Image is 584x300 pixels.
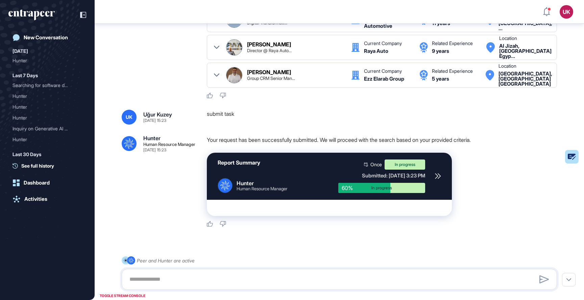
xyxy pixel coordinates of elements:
img: Nayer Mitry [226,67,242,83]
div: Hunter [13,112,77,123]
div: Activities [24,196,47,202]
div: Location [498,64,516,68]
div: Hunter [13,91,82,102]
a: See full history [13,162,86,169]
div: Human Resource Manager [237,187,287,191]
div: Related Experience [432,41,473,46]
div: Cairo, Egypt Egypt [498,71,552,86]
div: entrapeer-logo [8,9,55,20]
div: Al Jizah, Egypt Egypt [499,43,552,59]
div: Hunter [13,55,77,66]
a: New Conversation [8,31,86,44]
div: Last 7 Days [13,71,38,80]
div: Hunter [13,134,82,145]
a: Activities [8,192,86,206]
div: Hunter [13,112,82,123]
div: Raya Auto [364,48,388,53]
span: Once [370,162,382,167]
div: Human Resource Manager [143,142,195,147]
div: Dashboard [24,180,50,186]
div: Peer and Hunter are active [137,256,195,265]
div: Hunter [13,134,77,145]
div: Current Company [364,41,402,46]
div: Director @ Raya Auto | Customer Experience & Aftermarket Business [247,48,292,53]
div: Location [499,36,517,41]
div: Related Experience [432,69,473,73]
div: Borusan Automotive [364,18,413,28]
div: [PERSON_NAME] [247,69,291,75]
div: Submitted: [DATE] 3:23 PM [338,172,425,179]
div: Hunter [13,102,77,112]
button: UK [560,5,573,19]
div: Report Summary [218,159,260,166]
p: Your request has been successfully submitted. We will proceed with the search based on your provi... [207,135,562,144]
div: TOGGLE STREAM CONSOLE [98,292,147,300]
div: In progress [343,186,420,190]
div: [PERSON_NAME] [247,42,291,47]
img: Bassem Hamdy Eid [226,40,242,55]
div: [DATE] [13,47,28,55]
div: Hunter [13,91,77,102]
div: submit task [207,110,562,125]
div: Searching for software de... [13,80,77,91]
div: Inquiry on Generative AI ... [13,123,77,134]
div: In progress [385,159,425,170]
div: Hunter [13,102,82,112]
div: Hunter [143,135,161,141]
span: UK [126,114,132,120]
div: Hunter [237,180,287,187]
div: Inquiry on Generative AI (GenAI) [13,123,82,134]
div: 5 years [432,76,449,81]
div: Hunter [13,55,82,66]
div: Searching for software developers with banking or finance experience in Turkiye (max 5 years) [13,80,82,91]
div: Current Company [364,69,402,73]
div: 11 years [432,21,450,26]
div: New Conversation [24,35,68,41]
div: Digital Transformation | R&D | Innovation | Customer Experience [247,21,287,25]
div: Ezz Elarab Group [364,76,404,81]
a: Dashboard [8,176,86,190]
div: Last 30 Days [13,150,41,158]
div: [DATE] 15:23 [143,148,166,152]
div: Uğur Kuzey [143,112,172,117]
div: 9 years [432,48,449,53]
span: See full history [21,162,54,169]
div: Group CRM Senior Manager @ Ezz-Elarab Automotive Group | Customer Excellence | Customer Care Proj... [247,76,295,81]
div: [DATE] 15:23 [143,119,166,123]
div: 60% [338,183,390,193]
div: Istanbul, Istanbul, Turkey Turkey [498,16,552,31]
